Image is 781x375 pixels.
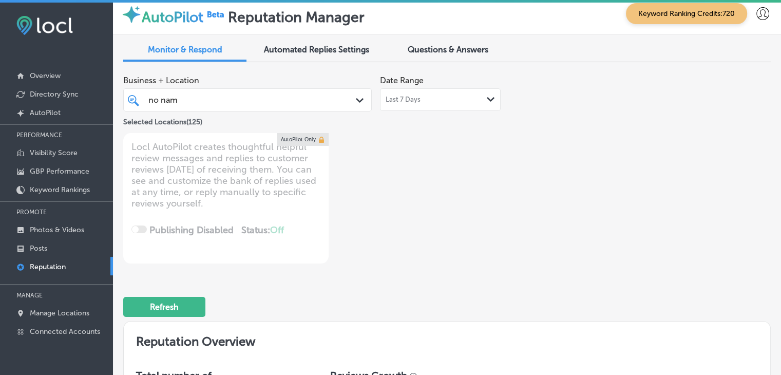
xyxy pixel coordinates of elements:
[30,167,89,176] p: GBP Performance
[386,96,421,104] span: Last 7 Days
[148,45,222,54] span: Monitor & Respond
[27,27,113,35] div: Domain: [DOMAIN_NAME]
[30,90,79,99] p: Directory Sync
[16,16,73,35] img: fda3e92497d09a02dc62c9cd864e3231.png
[28,60,36,68] img: tab_domain_overview_orange.svg
[264,45,369,54] span: Automated Replies Settings
[121,4,142,25] img: autopilot-icon
[30,309,89,317] p: Manage Locations
[30,148,78,157] p: Visibility Score
[102,60,110,68] img: tab_keywords_by_traffic_grey.svg
[123,297,205,317] button: Refresh
[30,185,90,194] p: Keyword Rankings
[123,114,202,126] p: Selected Locations ( 125 )
[408,45,488,54] span: Questions & Answers
[113,61,173,67] div: Keywords by Traffic
[30,71,61,80] p: Overview
[123,76,372,85] span: Business + Location
[29,16,50,25] div: v 4.0.24
[39,61,92,67] div: Domain Overview
[380,76,424,85] label: Date Range
[30,327,100,336] p: Connected Accounts
[30,244,47,253] p: Posts
[16,16,25,25] img: logo_orange.svg
[142,9,203,26] label: AutoPilot
[203,9,228,20] img: Beta
[30,226,84,234] p: Photos & Videos
[124,322,770,357] h2: Reputation Overview
[626,3,747,24] span: Keyword Ranking Credits: 720
[16,27,25,35] img: website_grey.svg
[30,108,61,117] p: AutoPilot
[228,9,365,26] label: Reputation Manager
[30,262,66,271] p: Reputation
